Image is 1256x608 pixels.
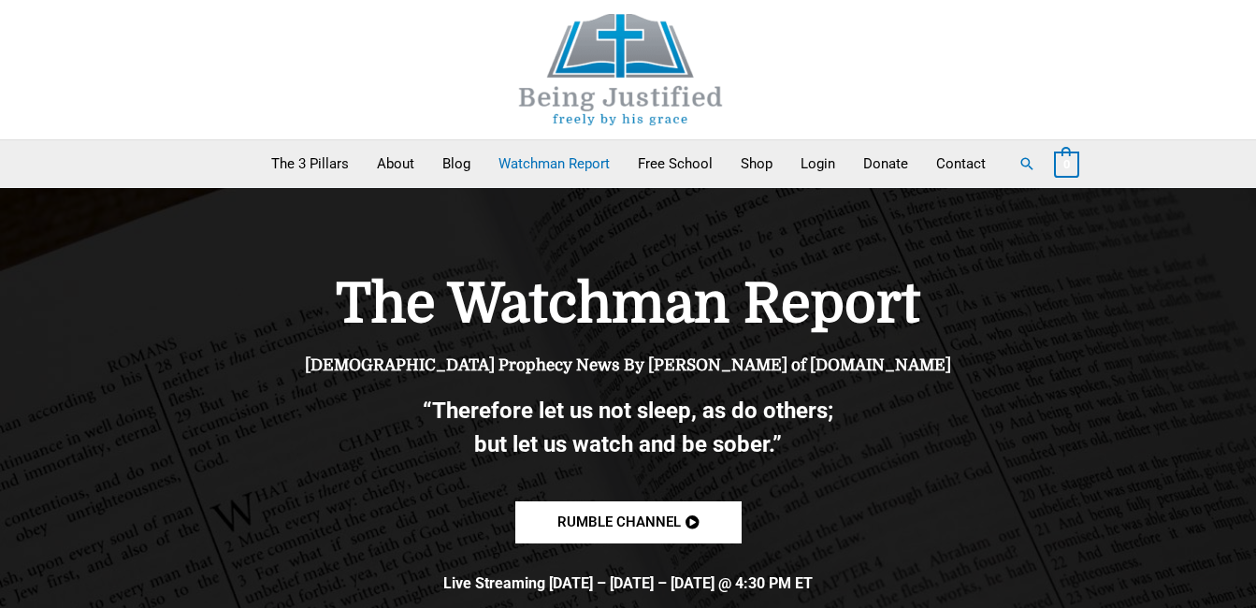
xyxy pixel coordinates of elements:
[257,140,1000,187] nav: Primary Site Navigation
[257,140,363,187] a: The 3 Pillars
[236,356,1021,375] h4: [DEMOGRAPHIC_DATA] Prophecy News By [PERSON_NAME] of [DOMAIN_NAME]
[481,14,761,125] img: Being Justified
[727,140,787,187] a: Shop
[236,272,1021,338] h1: The Watchman Report
[557,515,681,529] span: Rumble channel
[922,140,1000,187] a: Contact
[1054,155,1079,172] a: View Shopping Cart, empty
[1018,155,1035,172] a: Search button
[787,140,849,187] a: Login
[423,398,833,424] b: “Therefore let us not sleep, as do others;
[849,140,922,187] a: Donate
[474,431,782,457] b: but let us watch and be sober.”
[428,140,484,187] a: Blog
[624,140,727,187] a: Free School
[515,501,742,543] a: Rumble channel
[443,574,813,592] b: Live Streaming [DATE] – [DATE] – [DATE] @ 4:30 PM ET
[363,140,428,187] a: About
[484,140,624,187] a: Watchman Report
[1063,157,1070,171] span: 0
